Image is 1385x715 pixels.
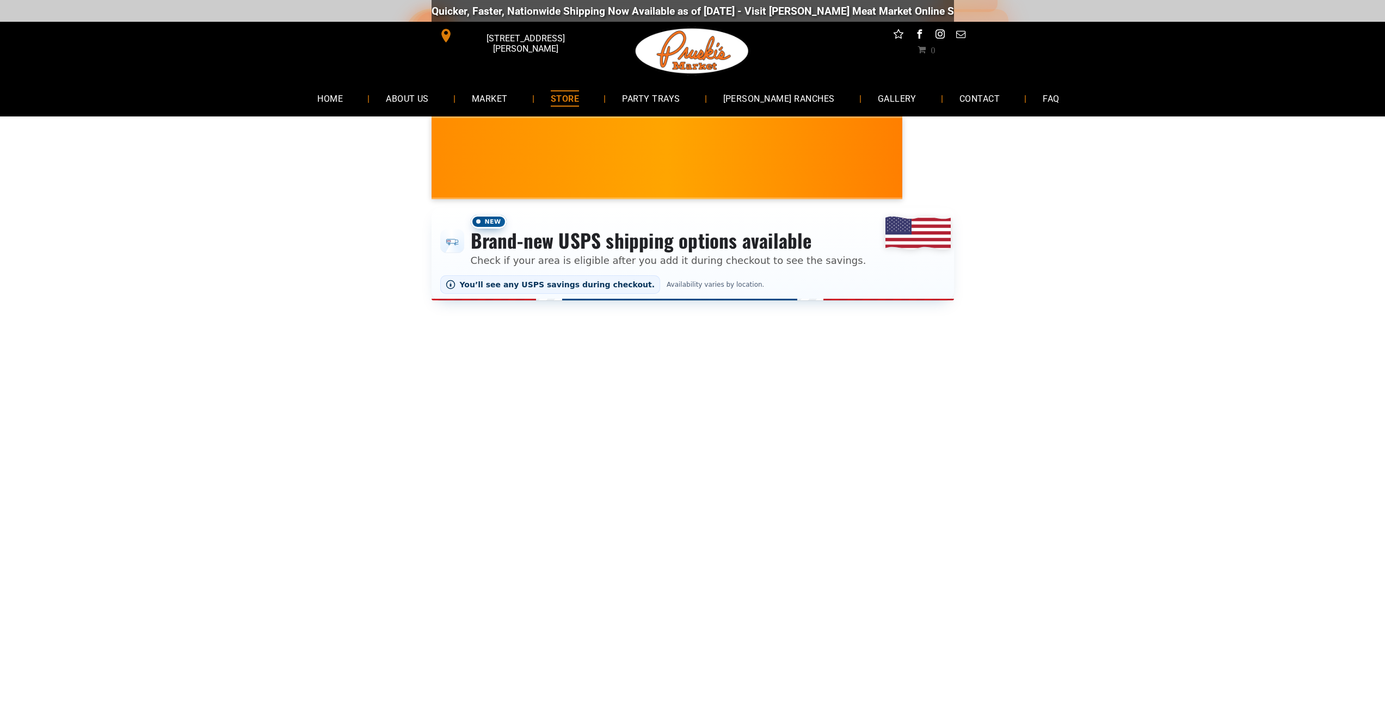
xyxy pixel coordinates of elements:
a: CONTACT [943,84,1016,113]
a: GALLERY [861,84,933,113]
span: Availability varies by location. [664,281,766,288]
a: email [953,27,968,44]
a: STORE [534,84,595,113]
a: [STREET_ADDRESS][PERSON_NAME] [432,27,598,44]
a: facebook [912,27,926,44]
a: HOME [301,84,359,113]
a: PARTY TRAYS [606,84,696,113]
a: ABOUT US [370,84,445,113]
span: 0 [931,45,935,54]
img: Pruski-s+Market+HQ+Logo2-1920w.png [633,22,751,81]
p: Check if your area is eligible after you add it during checkout to see the savings. [471,253,866,268]
a: instagram [933,27,947,44]
a: FAQ [1026,84,1075,113]
div: Shipping options announcement [432,208,954,300]
h3: Brand-new USPS shipping options available [471,229,866,252]
span: [STREET_ADDRESS][PERSON_NAME] [455,28,595,59]
div: Quicker, Faster, Nationwide Shipping Now Available as of [DATE] - Visit [PERSON_NAME] Meat Market... [432,5,1091,17]
span: You’ll see any USPS savings during checkout. [460,280,655,289]
a: MARKET [455,84,524,113]
a: [PERSON_NAME] RANCHES [707,84,851,113]
a: Social network [891,27,906,44]
span: New [471,215,507,229]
